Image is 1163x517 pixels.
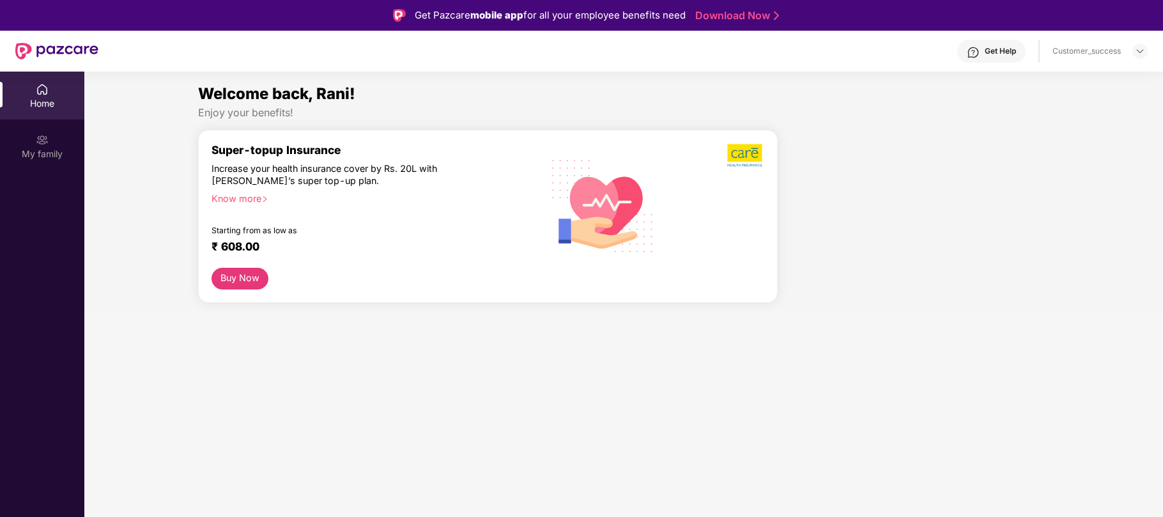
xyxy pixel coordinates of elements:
[1135,46,1145,56] img: svg+xml;base64,PHN2ZyBpZD0iRHJvcGRvd24tMzJ4MzIiIHhtbG5zPSJodHRwOi8vd3d3LnczLm9yZy8yMDAwL3N2ZyIgd2...
[212,226,480,235] div: Starting from as low as
[1052,46,1121,56] div: Customer_success
[15,43,98,59] img: New Pazcare Logo
[393,9,406,22] img: Logo
[774,9,779,22] img: Stroke
[985,46,1016,56] div: Get Help
[212,240,521,255] div: ₹ 608.00
[198,84,355,103] span: Welcome back, Rani!
[261,196,268,203] span: right
[727,143,764,167] img: b5dec4f62d2307b9de63beb79f102df3.png
[36,134,49,146] img: svg+xml;base64,PHN2ZyB3aWR0aD0iMjAiIGhlaWdodD0iMjAiIHZpZXdCb3g9IjAgMCAyMCAyMCIgZmlsbD0ibm9uZSIgeG...
[198,106,1050,120] div: Enjoy your benefits!
[212,143,534,157] div: Super-topup Insurance
[212,192,527,201] div: Know more
[695,9,775,22] a: Download Now
[415,8,686,23] div: Get Pazcare for all your employee benefits need
[470,9,523,21] strong: mobile app
[36,83,49,96] img: svg+xml;base64,PHN2ZyBpZD0iSG9tZSIgeG1sbnM9Imh0dHA6Ly93d3cudzMub3JnLzIwMDAvc3ZnIiB3aWR0aD0iMjAiIG...
[212,162,479,187] div: Increase your health insurance cover by Rs. 20L with [PERSON_NAME]’s super top-up plan.
[542,143,664,267] img: svg+xml;base64,PHN2ZyB4bWxucz0iaHR0cDovL3d3dy53My5vcmcvMjAwMC9zdmciIHhtbG5zOnhsaW5rPSJodHRwOi8vd3...
[212,268,269,289] button: Buy Now
[967,46,980,59] img: svg+xml;base64,PHN2ZyBpZD0iSGVscC0zMngzMiIgeG1sbnM9Imh0dHA6Ly93d3cudzMub3JnLzIwMDAvc3ZnIiB3aWR0aD...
